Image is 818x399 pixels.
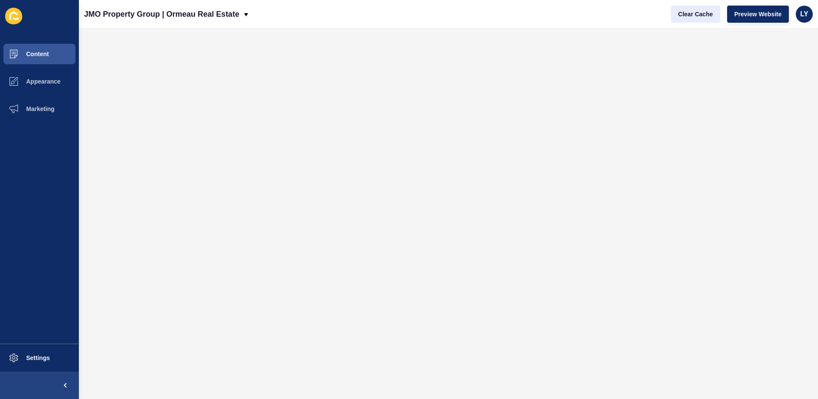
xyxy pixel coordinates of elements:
span: LY [800,10,809,18]
span: Clear Cache [678,10,713,18]
p: JMO Property Group | Ormeau Real Estate [84,3,239,25]
span: Preview Website [734,10,782,18]
button: Preview Website [727,6,789,23]
button: Clear Cache [671,6,720,23]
